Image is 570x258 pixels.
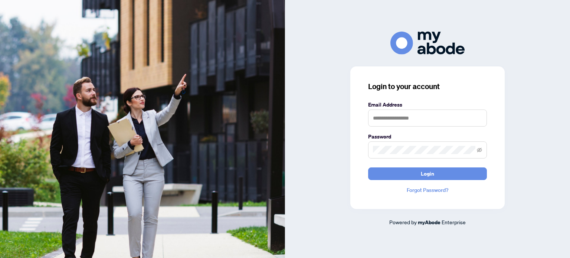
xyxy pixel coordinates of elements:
[368,167,487,180] button: Login
[368,81,487,92] h3: Login to your account
[389,219,417,225] span: Powered by
[442,219,466,225] span: Enterprise
[421,168,434,180] span: Login
[418,218,440,226] a: myAbode
[368,186,487,194] a: Forgot Password?
[368,133,487,141] label: Password
[477,147,482,153] span: eye-invisible
[368,101,487,109] label: Email Address
[390,32,465,54] img: ma-logo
